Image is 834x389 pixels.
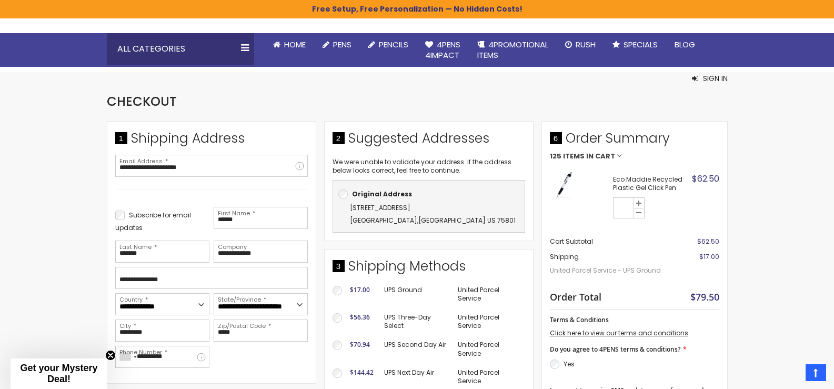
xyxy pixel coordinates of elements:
a: Home [265,33,314,56]
a: Specials [604,33,666,56]
b: Original Address [352,189,412,198]
span: Pens [333,39,351,50]
span: Pencils [379,39,408,50]
span: Subscribe for email updates [115,211,191,232]
span: Checkout [107,93,177,110]
span: Order Summary [550,129,719,153]
button: Close teaser [105,350,116,361]
span: US [487,216,496,225]
span: $56.36 [350,313,370,322]
td: UPS Ground [379,281,453,308]
td: United Parcel Service [453,335,525,363]
span: Sign In [703,73,728,84]
a: 4Pens4impact [417,33,469,67]
span: $62.50 [692,173,719,185]
span: Rush [576,39,596,50]
span: 4Pens 4impact [425,39,460,61]
iframe: Google Customer Reviews [747,361,834,389]
p: We were unable to validate your address. If the address below looks correct, feel free to continue. [333,158,525,175]
span: Get your Mystery Deal! [20,363,97,384]
a: Rush [557,33,604,56]
span: 4PROMOTIONAL ITEMS [477,39,548,61]
span: $144.42 [350,368,374,377]
span: $62.50 [697,237,719,246]
span: [GEOGRAPHIC_DATA] [418,216,486,225]
div: Shipping Address [115,129,308,153]
div: , [338,202,519,227]
td: UPS Three-Day Select [379,308,453,335]
button: Sign In [692,73,728,84]
span: Do you agree to 4PENS terms & conditions? [550,345,680,354]
strong: Eco Maddie Recycled Plastic Gel Click Pen [613,175,689,192]
img: Eco Maddie Recycled Plastic Gel Click Pen-Black [550,171,579,200]
span: $70.94 [350,340,370,349]
td: UPS Second Day Air [379,335,453,363]
a: Blog [666,33,704,56]
span: Terms & Conditions [550,315,609,324]
span: Specials [624,39,658,50]
td: United Parcel Service [453,308,525,335]
a: Pens [314,33,360,56]
div: Get your Mystery Deal!Close teaser [11,358,107,389]
span: 75801 [497,216,516,225]
span: 125 [550,153,561,160]
span: [GEOGRAPHIC_DATA] [350,216,417,225]
span: Items in Cart [563,153,615,160]
a: Pencils [360,33,417,56]
td: United Parcel Service [453,281,525,308]
span: $79.50 [690,291,719,303]
div: Suggested Addresses [333,129,525,153]
th: Cart Subtotal [550,234,673,250]
strong: Order Total [550,289,601,303]
span: Blog [675,39,695,50]
div: Shipping Methods [333,257,525,281]
a: 4PROMOTIONALITEMS [469,33,557,67]
span: $17.00 [350,285,370,294]
div: All Categories [107,33,254,65]
span: United Parcel Service - UPS Ground [550,261,673,280]
label: Yes [564,360,575,368]
span: $17.00 [699,252,719,261]
span: Home [284,39,306,50]
span: Shipping [550,252,579,261]
span: [STREET_ADDRESS] [350,203,410,212]
a: Click here to view our terms and conditions [550,328,688,337]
